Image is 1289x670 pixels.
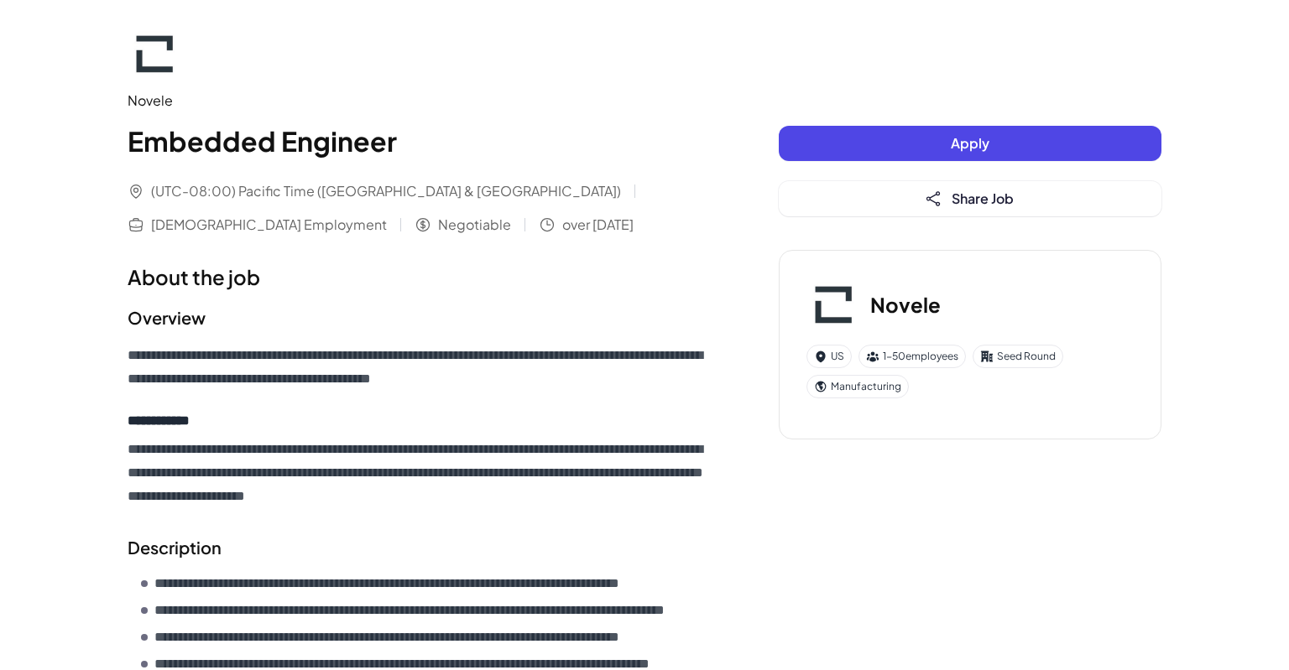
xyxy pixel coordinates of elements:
div: Seed Round [973,345,1063,368]
h1: Embedded Engineer [128,121,712,161]
h2: Overview [128,305,712,330]
div: Novele [128,91,712,111]
h2: Description [128,535,712,560]
span: Share Job [952,190,1014,207]
button: Share Job [779,181,1161,216]
div: US [806,345,852,368]
div: 1-50 employees [858,345,966,368]
span: over [DATE] [562,215,634,235]
button: Apply [779,126,1161,161]
h3: Novele [870,289,941,319]
div: Manufacturing [806,375,909,398]
span: (UTC-08:00) Pacific Time ([GEOGRAPHIC_DATA] & [GEOGRAPHIC_DATA]) [151,181,621,201]
span: [DEMOGRAPHIC_DATA] Employment [151,215,387,235]
img: No [128,27,181,81]
h1: About the job [128,262,712,292]
span: Negotiable [438,215,511,235]
span: Apply [951,134,989,152]
img: No [806,278,860,331]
